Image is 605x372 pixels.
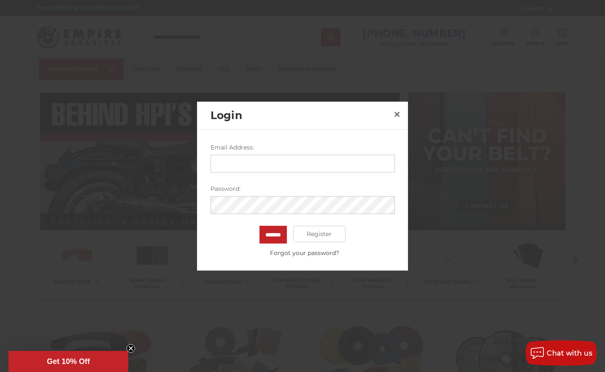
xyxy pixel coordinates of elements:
[8,351,128,372] div: Get 10% OffClose teaser
[211,143,395,152] label: Email Address:
[127,344,135,353] button: Close teaser
[215,248,394,257] a: Forgot your password?
[547,349,592,357] span: Chat with us
[526,340,597,366] button: Chat with us
[47,357,90,366] span: Get 10% Off
[293,225,346,242] a: Register
[211,107,390,123] h2: Login
[211,184,395,193] label: Password:
[393,106,401,122] span: ×
[390,108,404,121] a: Close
